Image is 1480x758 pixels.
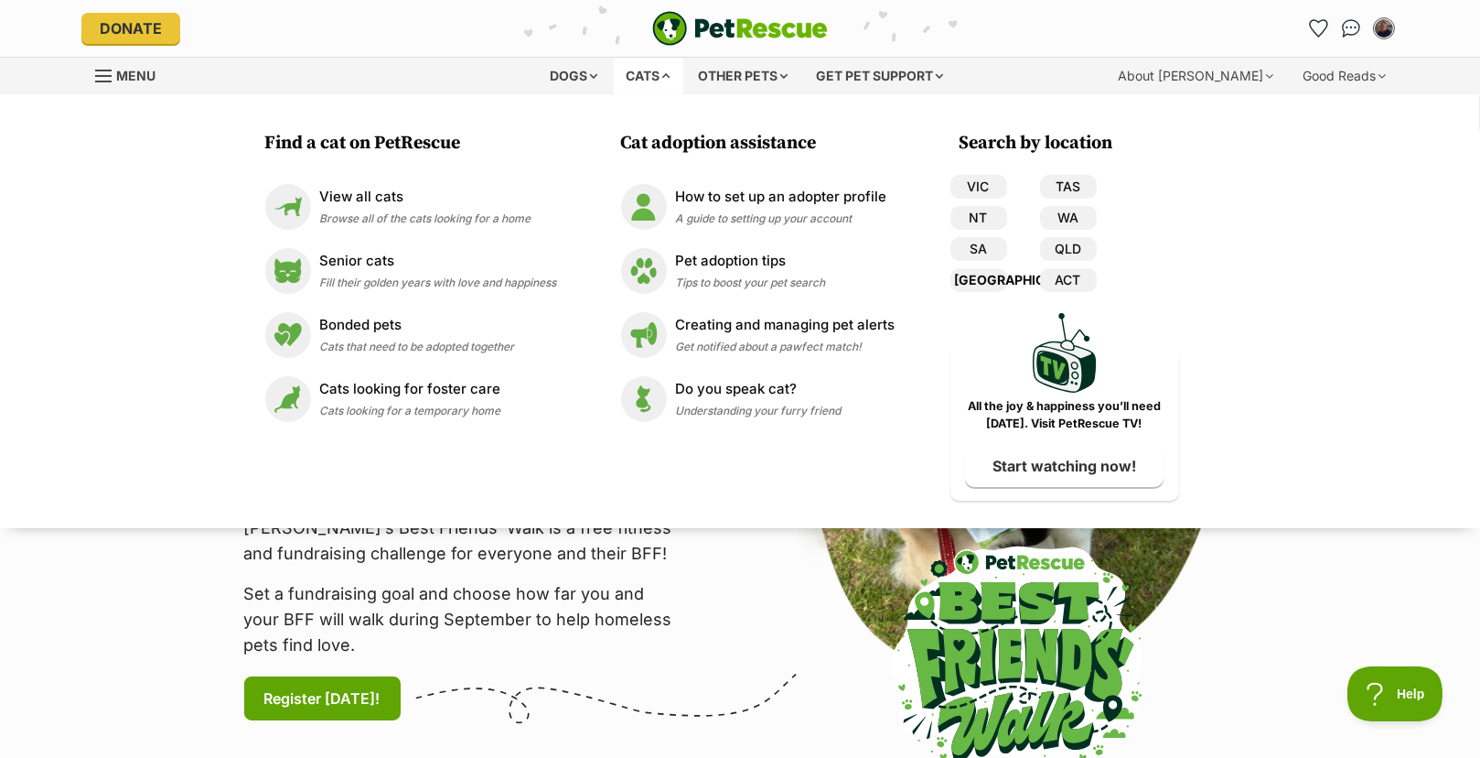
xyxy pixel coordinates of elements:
[1040,175,1097,199] a: TAS
[621,376,896,422] a: Do you speak cat? Do you speak cat? Understanding your furry friend
[265,131,566,157] h3: Find a cat on PetRescue
[676,404,842,417] span: Understanding your furry friend
[621,312,896,358] a: Creating and managing pet alerts Creating and managing pet alerts Get notified about a pawfect ma...
[81,13,180,44] a: Donate
[621,131,905,157] h3: Cat adoption assistance
[1105,58,1286,94] div: About [PERSON_NAME]
[1375,19,1393,38] img: Vincent Malone profile pic
[964,398,1165,433] p: All the joy & happiness you’ll need [DATE]. Visit PetRescue TV!
[116,68,156,83] span: Menu
[621,248,667,294] img: Pet adoption tips
[1040,268,1097,292] a: ACT
[950,206,1007,230] a: NT
[1290,58,1399,94] div: Good Reads
[320,315,515,336] p: Bonded pets
[950,268,1007,292] a: [GEOGRAPHIC_DATA]
[95,58,168,91] a: Menu
[244,581,683,658] p: Set a fundraising goal and choose how far you and your BFF will walk during September to help hom...
[320,211,531,225] span: Browse all of the cats looking for a home
[1303,14,1399,43] ul: Account quick links
[960,131,1179,157] h3: Search by location
[676,276,826,289] span: Tips to boost your pet search
[676,251,826,272] p: Pet adoption tips
[676,340,863,353] span: Get notified about a pawfect match!
[1369,14,1399,43] button: My account
[265,248,311,294] img: Senior cats
[621,184,667,230] img: How to set up an adopter profile
[1342,19,1361,38] img: chat-41dd97257d64d25036548639549fe6c8038ab92f7586957e7f3b1b290dea8141.svg
[265,312,557,358] a: Bonded pets Bonded pets Cats that need to be adopted together
[1347,666,1443,721] iframe: Help Scout Beacon - Open
[265,184,557,230] a: View all cats View all cats Browse all of the cats looking for a home
[950,175,1007,199] a: VIC
[320,187,531,208] p: View all cats
[621,376,667,422] img: Do you speak cat?
[676,211,853,225] span: A guide to setting up your account
[676,187,887,208] p: How to set up an adopter profile
[621,312,667,358] img: Creating and managing pet alerts
[538,58,611,94] div: Dogs
[621,248,896,294] a: Pet adoption tips Pet adoption tips Tips to boost your pet search
[320,276,557,289] span: Fill their golden years with love and happiness
[652,11,828,46] img: logo-e224e6f780fb5917bec1dbf3a21bbac754714ae5b6737aabdf751b685950b380.svg
[1033,313,1097,393] img: PetRescue TV logo
[950,237,1007,261] a: SA
[1040,237,1097,261] a: QLD
[265,312,311,358] img: Bonded pets
[621,184,896,230] a: How to set up an adopter profile How to set up an adopter profile A guide to setting up your account
[244,677,401,720] a: Register [DATE]!
[804,58,957,94] div: Get pet support
[676,379,842,400] p: Do you speak cat?
[320,379,501,400] p: Cats looking for foster care
[1303,14,1333,43] a: Favourites
[265,376,557,422] a: Cats looking for foster care Cats looking for foster care Cats looking for a temporary home
[676,315,896,336] p: Creating and managing pet alerts
[265,376,311,422] img: Cats looking for foster care
[965,445,1164,487] a: Start watching now!
[320,404,501,417] span: Cats looking for a temporary home
[320,251,557,272] p: Senior cats
[686,58,801,94] div: Other pets
[244,515,683,567] p: [PERSON_NAME]’s Best Friends' Walk is a free fitness and fundraising challenge for everyone and t...
[1040,206,1097,230] a: WA
[1336,14,1366,43] a: Conversations
[320,340,515,353] span: Cats that need to be adopted together
[614,58,683,94] div: Cats
[264,688,381,709] span: Register [DATE]!
[652,11,828,46] a: PetRescue
[265,184,311,230] img: View all cats
[265,248,557,294] a: Senior cats Senior cats Fill their golden years with love and happiness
